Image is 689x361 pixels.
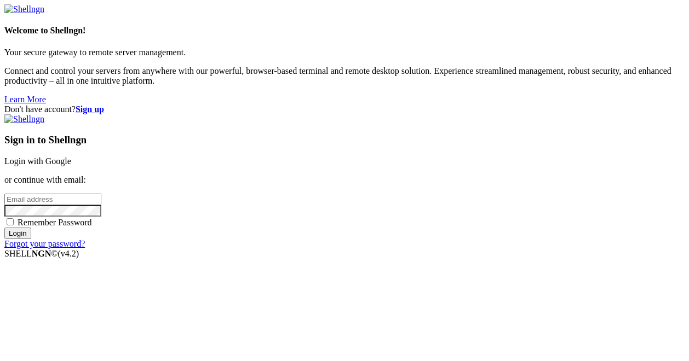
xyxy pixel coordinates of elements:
[4,249,79,258] span: SHELL ©
[58,249,79,258] span: 4.2.0
[18,218,92,227] span: Remember Password
[4,156,71,166] a: Login with Google
[4,228,31,239] input: Login
[32,249,51,258] b: NGN
[4,194,101,205] input: Email address
[4,48,685,57] p: Your secure gateway to remote server management.
[4,134,685,146] h3: Sign in to Shellngn
[4,4,44,14] img: Shellngn
[4,114,44,124] img: Shellngn
[4,95,46,104] a: Learn More
[7,218,14,225] input: Remember Password
[4,66,685,86] p: Connect and control your servers from anywhere with our powerful, browser-based terminal and remo...
[4,239,85,248] a: Forgot your password?
[76,104,104,114] a: Sign up
[4,26,685,36] h4: Welcome to Shellngn!
[4,175,685,185] p: or continue with email:
[4,104,685,114] div: Don't have account?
